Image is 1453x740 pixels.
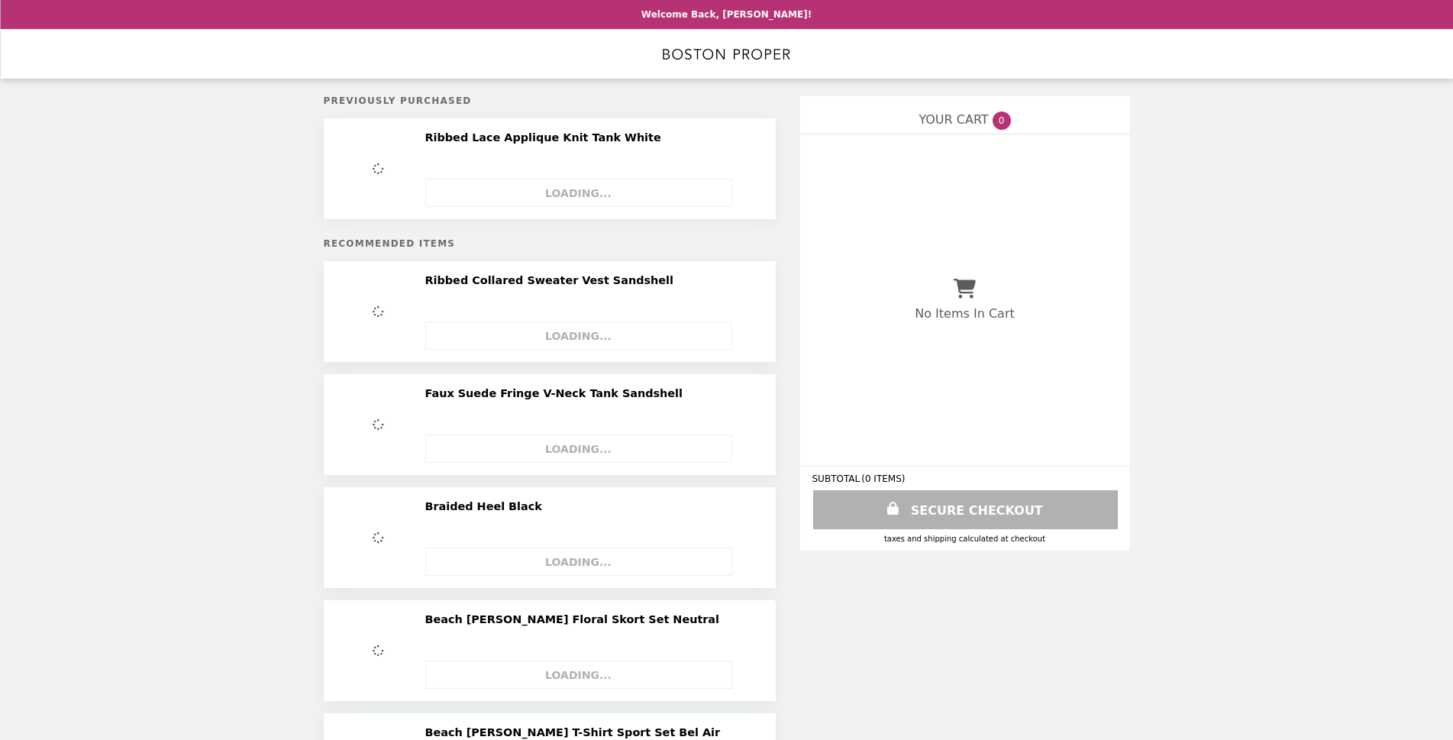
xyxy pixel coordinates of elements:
h2: Ribbed Collared Sweater Vest Sandshell [425,273,680,287]
span: SUBTOTAL [812,473,862,484]
p: No Items In Cart [915,306,1014,321]
h2: Braided Heel Black [425,499,548,513]
span: YOUR CART [919,112,988,127]
h2: Faux Suede Fringe V-Neck Tank Sandshell [425,386,689,400]
img: Brand Logo [663,38,791,69]
div: Taxes and Shipping calculated at checkout [812,535,1118,543]
p: Welcome Back, [PERSON_NAME]! [641,9,812,20]
h2: Beach [PERSON_NAME] Floral Skort Set Neutral [425,612,726,626]
span: ( 0 ITEMS ) [861,473,905,484]
h2: Ribbed Lace Applique Knit Tank White [425,131,667,144]
span: 0 [993,111,1011,130]
h5: Recommended Items [324,238,776,249]
h5: Previously Purchased [324,95,776,106]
